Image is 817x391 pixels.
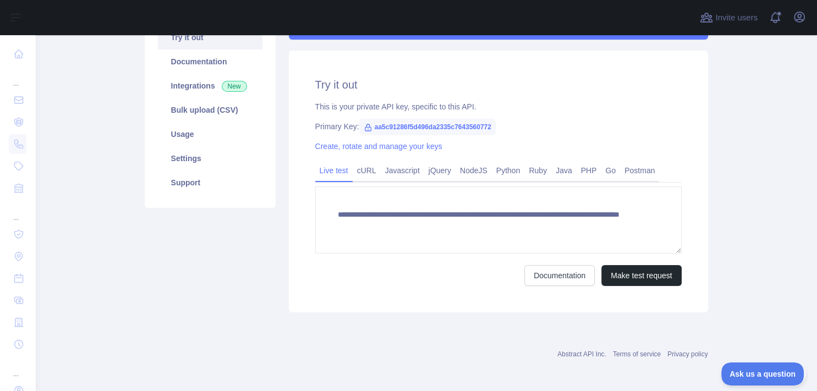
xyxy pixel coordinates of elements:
a: Try it out [158,25,262,49]
a: Terms of service [613,350,661,358]
a: Create, rotate and manage your keys [315,142,442,151]
a: Support [158,170,262,195]
a: Bulk upload (CSV) [158,98,262,122]
a: Java [551,162,577,179]
div: ... [9,356,26,378]
a: cURL [353,162,381,179]
a: Abstract API Inc. [557,350,606,358]
a: Privacy policy [667,350,708,358]
button: Invite users [698,9,760,26]
a: Python [492,162,525,179]
span: Invite users [715,12,758,24]
a: Documentation [524,265,595,286]
a: Documentation [158,49,262,74]
a: Integrations New [158,74,262,98]
a: Ruby [524,162,551,179]
div: This is your private API key, specific to this API. [315,101,682,112]
a: PHP [577,162,601,179]
div: Primary Key: [315,121,682,132]
h2: Try it out [315,77,682,92]
a: jQuery [424,162,456,179]
a: Javascript [381,162,424,179]
a: Postman [620,162,659,179]
button: Make test request [601,265,681,286]
a: Go [601,162,620,179]
iframe: Toggle Customer Support [721,362,806,386]
div: ... [9,200,26,222]
a: Live test [315,162,353,179]
a: NodeJS [456,162,492,179]
div: ... [9,66,26,88]
a: Usage [158,122,262,146]
span: aa5c91286f5d496da2335c7643560772 [359,119,496,135]
a: Settings [158,146,262,170]
span: New [222,81,247,92]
